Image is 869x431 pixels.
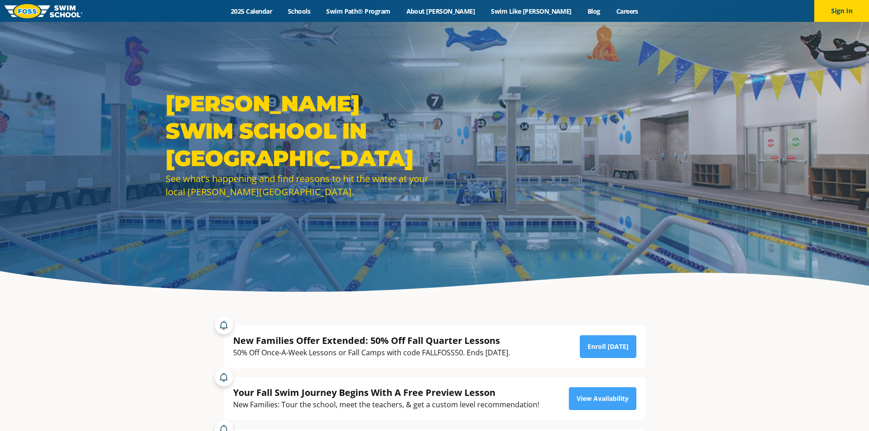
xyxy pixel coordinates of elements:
[166,172,430,198] div: See what’s happening and find reasons to hit the water at your local [PERSON_NAME][GEOGRAPHIC_DATA].
[233,386,539,399] div: Your Fall Swim Journey Begins With A Free Preview Lesson
[579,7,608,16] a: Blog
[580,335,636,358] a: Enroll [DATE]
[233,347,510,359] div: 50% Off Once-A-Week Lessons or Fall Camps with code FALLFOSS50. Ends [DATE].
[233,334,510,347] div: New Families Offer Extended: 50% Off Fall Quarter Lessons
[280,7,318,16] a: Schools
[233,399,539,411] div: New Families: Tour the school, meet the teachers, & get a custom level recommendation!
[166,90,430,172] h1: [PERSON_NAME] Swim School in [GEOGRAPHIC_DATA]
[569,387,636,410] a: View Availability
[398,7,483,16] a: About [PERSON_NAME]
[223,7,280,16] a: 2025 Calendar
[608,7,646,16] a: Careers
[318,7,398,16] a: Swim Path® Program
[5,4,83,18] img: FOSS Swim School Logo
[483,7,580,16] a: Swim Like [PERSON_NAME]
